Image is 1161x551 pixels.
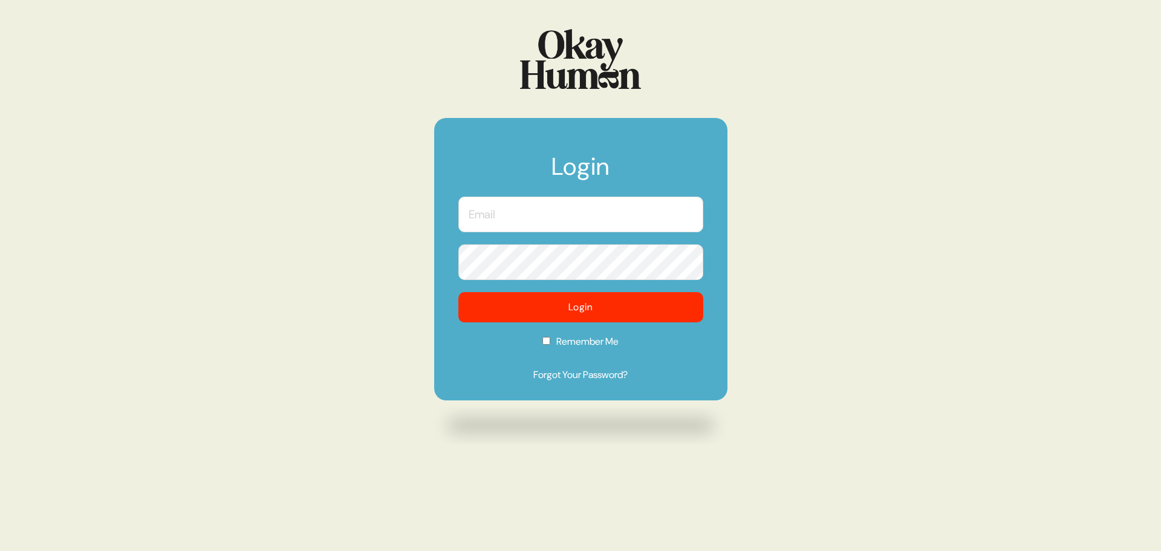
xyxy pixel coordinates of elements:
input: Remember Me [542,337,550,345]
a: Forgot Your Password? [458,368,703,382]
img: Drop shadow [434,406,727,445]
h1: Login [458,154,703,191]
button: Login [458,292,703,322]
label: Remember Me [458,334,703,357]
img: Logo [520,29,641,89]
input: Email [458,197,703,232]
